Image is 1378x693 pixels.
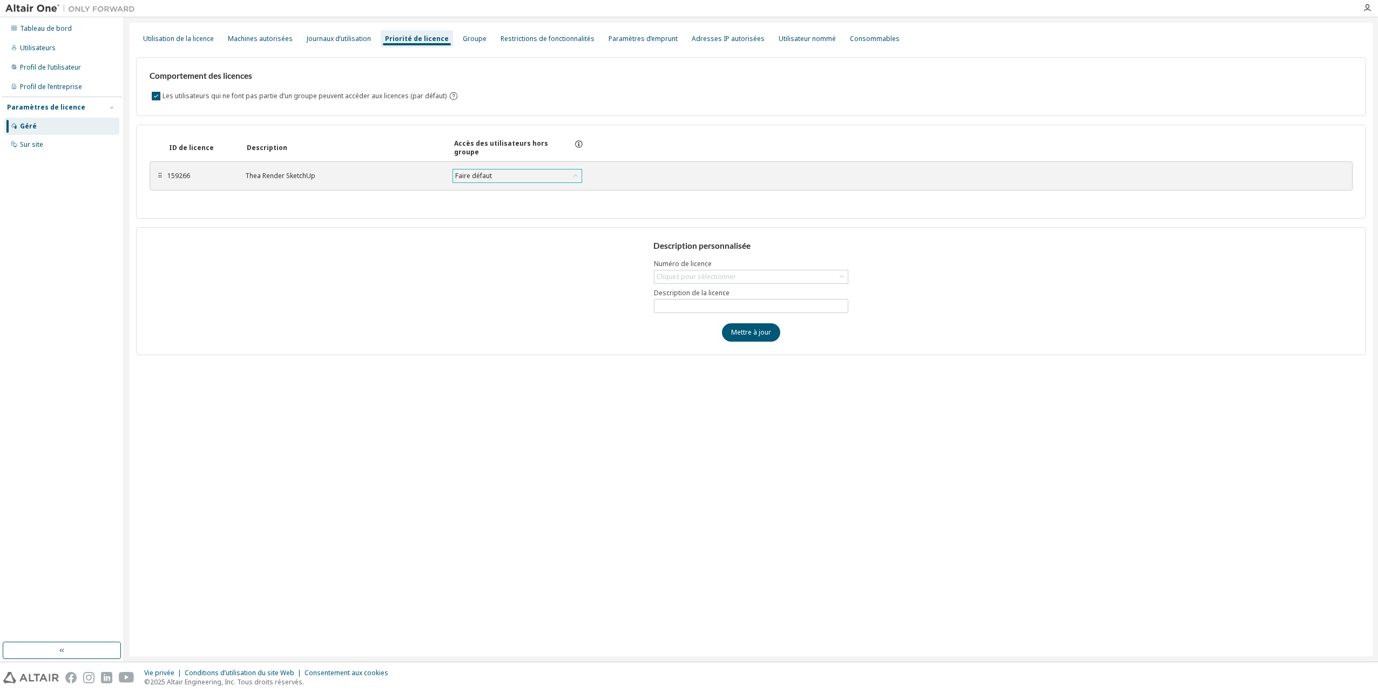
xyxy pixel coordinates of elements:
[20,140,43,149] div: Sur site
[144,677,395,687] p: ©
[463,35,487,43] div: Groupe
[449,91,458,101] svg: Par défaut, tout utilisateur non affecté à un groupe peut accéder à n’importe quelle licence. Dés...
[20,122,37,131] div: Géré
[169,144,234,152] div: ID de licence
[20,24,72,33] div: Tableau de bord
[385,35,449,43] div: Priorité de licence
[7,103,85,112] div: Paramètres de licence
[5,3,140,14] img: Altaïr un
[119,672,134,683] img: youtube.svg
[143,35,214,43] div: Utilisation de la licence
[150,677,304,687] font: 2025 Altair Engineering, Inc. Tous droits réservés.
[144,669,185,677] div: Vie privée
[307,35,371,43] div: Journaux d’utilisation
[167,172,232,180] div: 159266
[20,63,81,72] div: Profil de l’utilisateur
[157,172,163,180] div: ⠿
[245,172,440,180] div: Thea Render SketchUp
[150,71,316,81] h3: Comportement des licences
[653,241,849,252] h3: Description personnalisée
[454,170,494,182] div: Faire défaut
[247,144,441,152] div: Description
[185,669,305,677] div: Conditions d’utilisation du site Web
[20,83,82,91] div: Profil de l’entreprise
[20,44,56,52] div: Utilisateurs
[850,35,900,43] div: Consommables
[654,270,848,283] div: Cliquez pour sélectionner
[453,169,582,182] div: Faire défaut
[228,35,293,43] div: Machines autorisées
[654,289,848,297] label: Description de la licence
[83,672,94,683] img: instagram.svg
[305,669,395,677] div: Consentement aux cookies
[722,323,780,342] button: Mettre à jour
[3,672,59,683] img: altair_logo.svg
[163,90,449,103] label: Les utilisateurs qui ne font pas partie d’un groupe peuvent accéder aux licences (par défaut)
[501,35,595,43] div: Restrictions de fonctionnalités
[657,273,736,281] div: Cliquez pour sélectionner
[101,672,112,683] img: linkedin.svg
[692,35,765,43] div: Adresses IP autorisées
[65,672,77,683] img: facebook.svg
[609,35,678,43] div: Paramètres d’emprunt
[654,260,848,268] label: Numéro de licence
[779,35,836,43] div: Utilisateur nommé
[454,139,574,157] div: Accès des utilisateurs hors groupe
